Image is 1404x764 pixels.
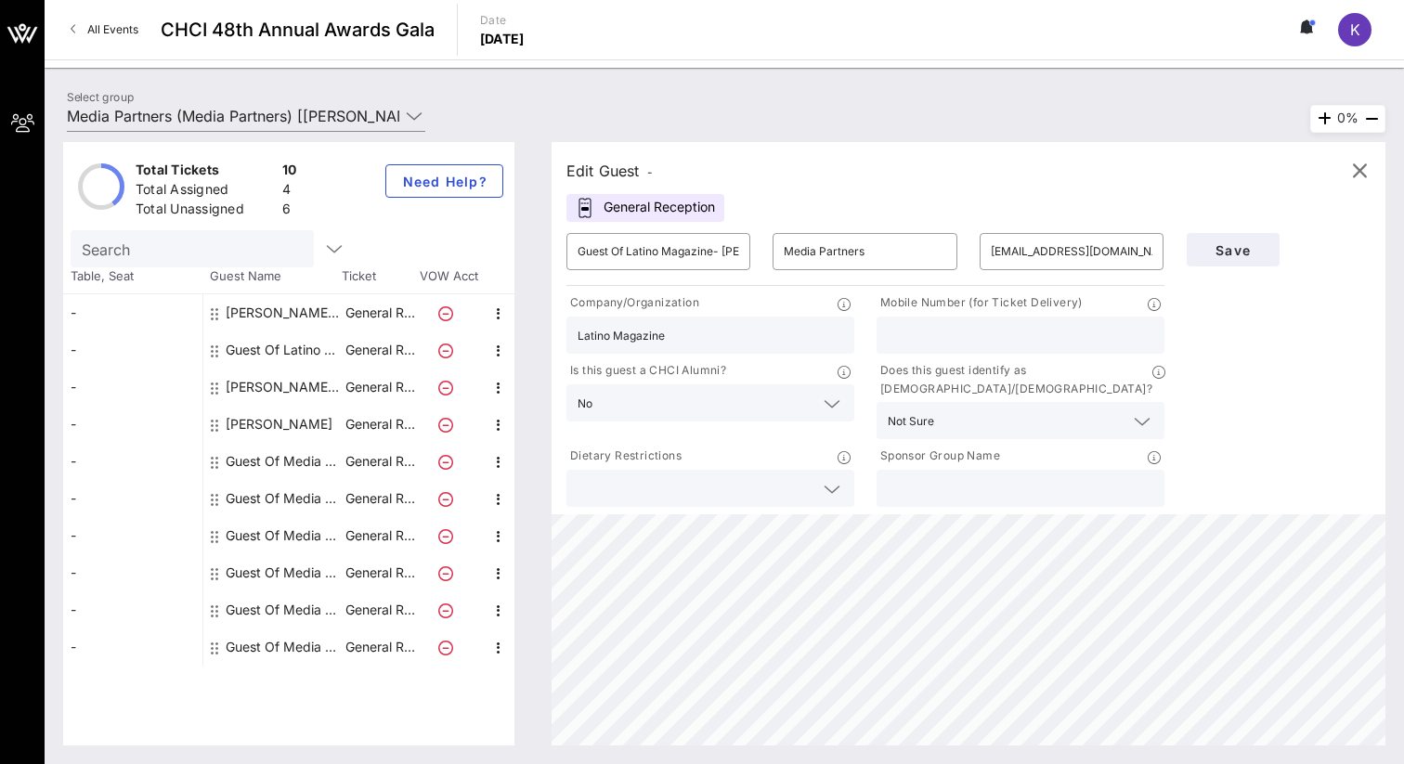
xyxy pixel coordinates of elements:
[343,443,417,480] p: General R…
[578,237,739,266] input: First Name*
[343,369,417,406] p: General R…
[877,361,1152,398] p: Does this guest identify as [DEMOGRAPHIC_DATA]/[DEMOGRAPHIC_DATA]?
[87,22,138,36] span: All Events
[67,90,134,104] label: Select group
[343,628,417,666] p: General R…
[343,331,417,369] p: General R…
[647,165,653,179] span: -
[63,480,202,517] div: -
[63,406,202,443] div: -
[63,369,202,406] div: -
[566,194,724,222] div: General Reception
[1202,242,1265,258] span: Save
[877,447,1000,466] p: Sponsor Group Name
[59,15,149,45] a: All Events
[63,517,202,554] div: -
[136,200,275,223] div: Total Unassigned
[226,591,343,628] div: Guest Of Media Partners
[63,331,202,369] div: -
[343,480,417,517] p: General R…
[1338,13,1371,46] div: K
[161,16,435,44] span: CHCI 48th Annual Awards Gala
[1350,20,1360,39] span: K
[226,480,343,517] div: Guest Of Media Partners
[480,11,525,30] p: Date
[226,331,343,369] div: Guest Of Latino Magazine- Ron Smith Media Partners
[282,200,297,223] div: 6
[401,174,487,189] span: Need Help?
[136,161,275,184] div: Total Tickets
[578,397,592,410] div: No
[226,554,343,591] div: Guest Of Media Partners
[566,447,682,466] p: Dietary Restrictions
[226,517,343,554] div: Guest Of Media Partners
[877,293,1083,313] p: Mobile Number (for Ticket Delivery)
[63,443,202,480] div: -
[63,591,202,628] div: -
[566,158,653,184] div: Edit Guest
[343,406,417,443] p: General R…
[202,267,342,286] span: Guest Name
[385,164,503,198] button: Need Help?
[784,237,945,266] input: Last Name*
[343,591,417,628] p: General R…
[342,267,416,286] span: Ticket
[1310,105,1385,133] div: 0%
[343,294,417,331] p: General R…
[416,267,481,286] span: VOW Acct
[566,293,699,313] p: Company/Organization
[343,517,417,554] p: General R…
[343,554,417,591] p: General R…
[63,267,202,286] span: Table, Seat
[566,384,854,421] div: No
[226,406,332,443] div: Rafael Ulloa
[63,554,202,591] div: -
[480,30,525,48] p: [DATE]
[991,237,1152,266] input: Email*
[136,180,275,203] div: Total Assigned
[566,361,726,381] p: Is this guest a CHCI Alumni?
[226,628,343,666] div: Guest Of Media Partners
[63,628,202,666] div: -
[1187,233,1280,266] button: Save
[282,161,297,184] div: 10
[888,415,934,428] div: Not Sure
[877,402,1164,439] div: Not Sure
[282,180,297,203] div: 4
[63,294,202,331] div: -
[226,443,343,480] div: Guest Of Media Partners
[226,294,343,331] div: Dalia Almnanza-smith
[226,369,343,406] div: Marcos Marin Media Partners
